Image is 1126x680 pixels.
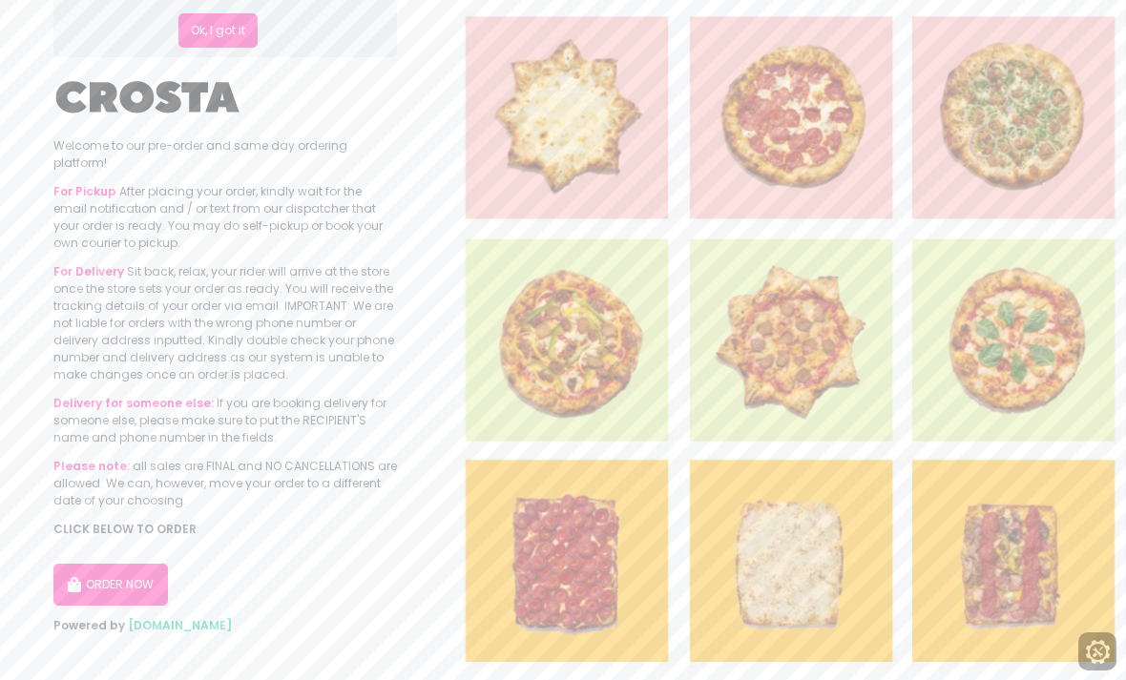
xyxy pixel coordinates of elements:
[53,458,130,474] b: Please note:
[53,263,397,383] div: Sit back, relax, your rider will arrive at the store once the store sets your order as ready. You...
[53,263,124,279] b: For Delivery
[53,617,397,634] div: Powered by
[53,183,116,199] b: For Pickup
[53,395,214,411] b: Delivery for someone else:
[53,183,397,252] div: After placing your order, kindly wait for the email notification and / or text from our dispatche...
[53,564,168,606] button: ORDER NOW
[128,617,232,633] a: [DOMAIN_NAME]
[53,395,397,446] div: If you are booking delivery for someone else, please make sure to put the RECIPIENT'S name and ph...
[178,13,258,48] button: Ok, I got it
[53,137,397,172] div: Welcome to our pre-order and same day ordering platform!
[53,69,244,126] img: Crosta Pizzeria
[53,458,397,509] div: all sales are FINAL and NO CANCELLATIONS are allowed. We can, however, move your order to a diffe...
[53,521,397,538] div: CLICK BELOW TO ORDER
